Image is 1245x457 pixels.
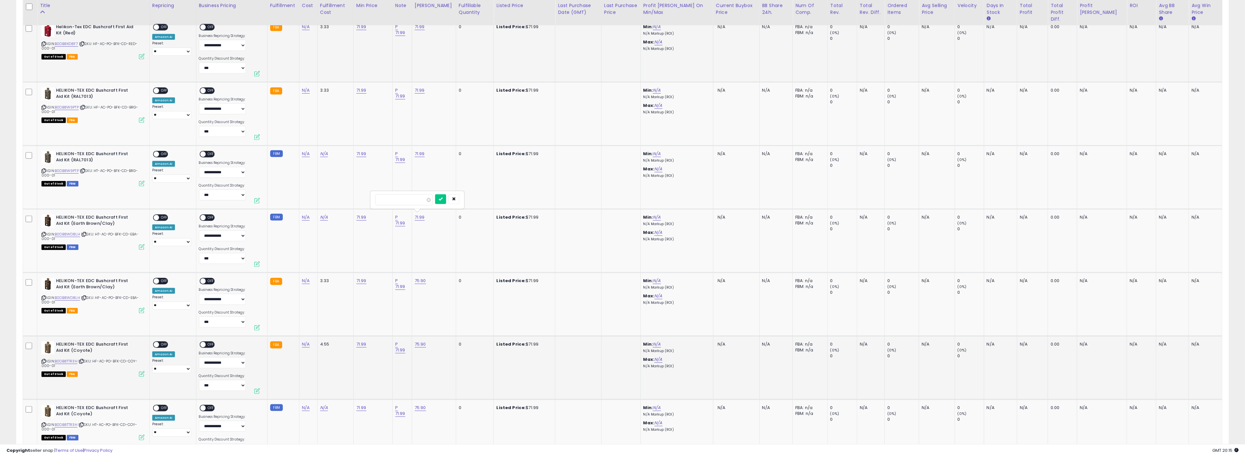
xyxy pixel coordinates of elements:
[56,278,135,291] b: HELIKON-TEX EDC Bushcraft First Aid Kit (Earth Brown/Clay)
[958,157,967,162] small: (0%)
[887,151,919,157] div: 0
[958,151,984,157] div: 0
[395,278,405,290] a: P 71.99
[887,36,919,41] div: 0
[958,24,984,30] div: 0
[654,229,662,236] a: N/A
[1130,87,1151,93] div: N/A
[415,24,425,30] a: 71.99
[496,214,550,220] div: $71.99
[41,24,54,37] img: 41tAeLoM-vL._SL40_.jpg
[604,2,638,16] div: Last Purchase Price
[415,87,425,94] a: 71.99
[55,105,79,110] a: B0DB8W9PTP
[320,2,351,16] div: Fulfillment Cost
[653,151,661,157] a: N/A
[987,87,1012,93] div: N/A
[643,31,708,36] p: N/A Markup (ROI)
[958,36,984,41] div: 0
[860,214,880,220] div: N/A
[643,237,708,242] p: N/A Markup (ROI)
[1051,24,1072,30] div: 0.00
[762,2,790,16] div: BB Share 24h.
[199,351,246,356] label: Business Repricing Strategy:
[41,105,138,114] span: | SKU: HF-AC-PO-BFK-CD-BRG-000-01
[415,214,425,221] a: 71.99
[159,215,169,221] span: OFF
[152,168,191,183] div: Preset:
[795,284,822,290] div: FBM: n/a
[302,341,310,348] a: N/A
[1159,151,1184,157] div: N/A
[55,168,79,174] a: B0DB8W9PTP
[199,224,246,229] label: Business Repricing Strategy:
[199,56,246,61] label: Quantity Discount Strategy:
[1020,87,1043,93] div: N/A
[643,229,655,235] b: Max:
[395,24,405,36] a: P 71.99
[1020,214,1043,220] div: N/A
[270,2,296,9] div: Fulfillment
[199,34,246,38] label: Business Repricing Strategy:
[56,87,135,101] b: HELIKON-TEX EDC Bushcraft First Aid Kit (RAL7013)
[830,87,857,93] div: 0
[206,88,216,94] span: OFF
[958,221,967,226] small: (0%)
[1080,87,1122,93] div: N/A
[1192,87,1217,93] div: N/A
[302,405,310,411] a: N/A
[415,2,453,9] div: [PERSON_NAME]
[199,415,246,419] label: Business Repricing Strategy:
[830,284,839,289] small: (0%)
[887,94,896,99] small: (0%)
[356,24,366,30] a: 71.99
[395,2,409,9] div: Note
[199,120,246,124] label: Quantity Discount Strategy:
[459,214,489,220] div: 0
[356,405,366,411] a: 71.99
[1130,214,1151,220] div: N/A
[887,226,919,232] div: 0
[41,181,66,187] span: All listings that are currently out of stock and unavailable for purchase on Amazon
[302,24,310,30] a: N/A
[356,214,366,221] a: 71.99
[41,232,139,241] span: | SKU: HT-AC-PO-BFK-CD-EBA-000-01
[1130,278,1151,284] div: N/A
[84,447,112,453] a: Privacy Policy
[830,2,854,16] div: Total Rev.
[958,214,984,220] div: 0
[1159,2,1186,16] div: Avg BB Share
[922,2,952,16] div: Avg Selling Price
[55,359,77,364] a: B0DB8TTR3H
[41,214,144,249] div: ASIN:
[922,87,950,93] div: N/A
[356,151,366,157] a: 71.99
[762,214,788,220] div: N/A
[643,2,710,16] div: Profit [PERSON_NAME] on Min/Max
[653,87,661,94] a: N/A
[718,24,725,30] span: N/A
[199,97,246,102] label: Business Repricing Strategy:
[41,214,54,227] img: 31JANQoVFwL._SL40_.jpg
[643,174,708,178] p: N/A Markup (ROI)
[395,405,405,417] a: P 71.99
[459,278,489,284] div: 0
[1192,16,1195,22] small: Avg Win Price.
[459,24,489,30] div: 0
[270,278,282,285] small: FBA
[887,30,896,35] small: (0%)
[55,41,78,47] a: B0DB8XD8F7
[1159,278,1184,284] div: N/A
[922,151,950,157] div: N/A
[795,87,822,93] div: FBA: n/a
[496,278,550,284] div: $71.99
[41,24,144,59] div: ASIN:
[958,163,984,168] div: 0
[987,24,1012,30] div: N/A
[152,34,175,40] div: Amazon AI
[270,150,283,157] small: FBM
[302,87,310,94] a: N/A
[496,87,550,93] div: $71.99
[356,2,390,9] div: Min Price
[152,97,175,103] div: Amazon AI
